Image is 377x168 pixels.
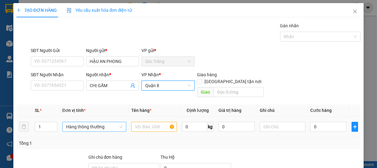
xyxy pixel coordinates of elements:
span: SL [35,108,40,113]
span: Quận 8 [145,81,191,90]
label: Ghi chú đơn hàng [88,155,123,160]
span: [GEOGRAPHIC_DATA] tận nơi [202,78,264,85]
span: plus [352,124,358,129]
button: delete [19,122,29,132]
span: user-add [130,83,135,88]
label: Gán nhãn [280,23,299,28]
div: VP gửi [141,47,195,54]
span: Cước hàng [310,108,332,113]
div: Người nhận [86,71,139,78]
span: Tên hàng [131,108,151,113]
span: Sóc Trăng [145,57,191,66]
span: VP Nhận [141,72,159,77]
span: Hàng thông thường [66,122,123,131]
span: Định lượng [186,108,209,113]
div: Tổng: 1 [19,140,146,147]
span: Thu Hộ [160,155,175,160]
input: Dọc đường [213,87,264,97]
span: Giao hàng [197,72,217,77]
th: Ghi chú [257,104,308,117]
span: Đơn vị tính [62,108,86,113]
span: kg [207,122,213,132]
div: SĐT Người Nhận [31,71,84,78]
span: Yêu cầu xuất hóa đơn điện tử [67,8,132,13]
span: Giá trị hàng [218,108,241,113]
img: icon [67,8,72,13]
div: SĐT Người Gửi [31,47,84,54]
button: Close [346,3,364,20]
span: Giao [197,87,213,97]
span: TẠO ĐƠN HÀNG [16,8,57,13]
span: plus [16,8,21,12]
button: plus [352,122,358,132]
div: Người gửi [86,47,139,54]
input: Ghi Chú [260,122,305,132]
span: close [352,9,357,14]
input: 0 [218,122,255,132]
input: VD: Bàn, Ghế [131,122,177,132]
